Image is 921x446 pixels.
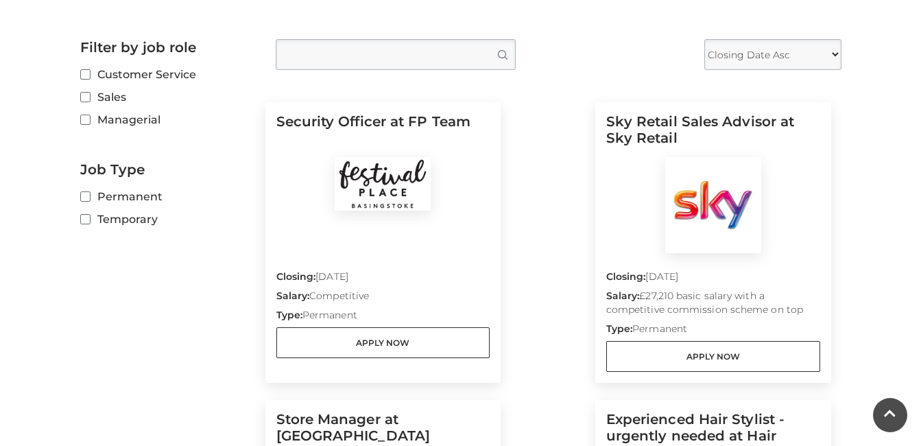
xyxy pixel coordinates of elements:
label: Sales [80,89,255,106]
p: £27,210 basic salary with a competitive commission scheme on top [606,289,820,322]
label: Managerial [80,111,255,128]
img: Festival Place [335,157,431,211]
p: Competitive [276,289,490,308]
strong: Closing: [606,270,646,283]
strong: Type: [276,309,302,321]
h5: Sky Retail Sales Advisor at Sky Retail [606,113,820,157]
img: Sky Retail [665,157,761,253]
h5: Security Officer at FP Team [276,113,490,157]
p: [DATE] [276,270,490,289]
a: Apply Now [276,327,490,358]
strong: Type: [606,322,632,335]
h2: Job Type [80,161,255,178]
strong: Salary: [606,290,640,302]
label: Customer Service [80,66,255,83]
label: Permanent [80,188,255,205]
label: Temporary [80,211,255,228]
p: Permanent [276,308,490,327]
strong: Closing: [276,270,316,283]
a: Apply Now [606,341,820,372]
p: [DATE] [606,270,820,289]
strong: Salary: [276,290,310,302]
p: Permanent [606,322,820,341]
h2: Filter by job role [80,39,255,56]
